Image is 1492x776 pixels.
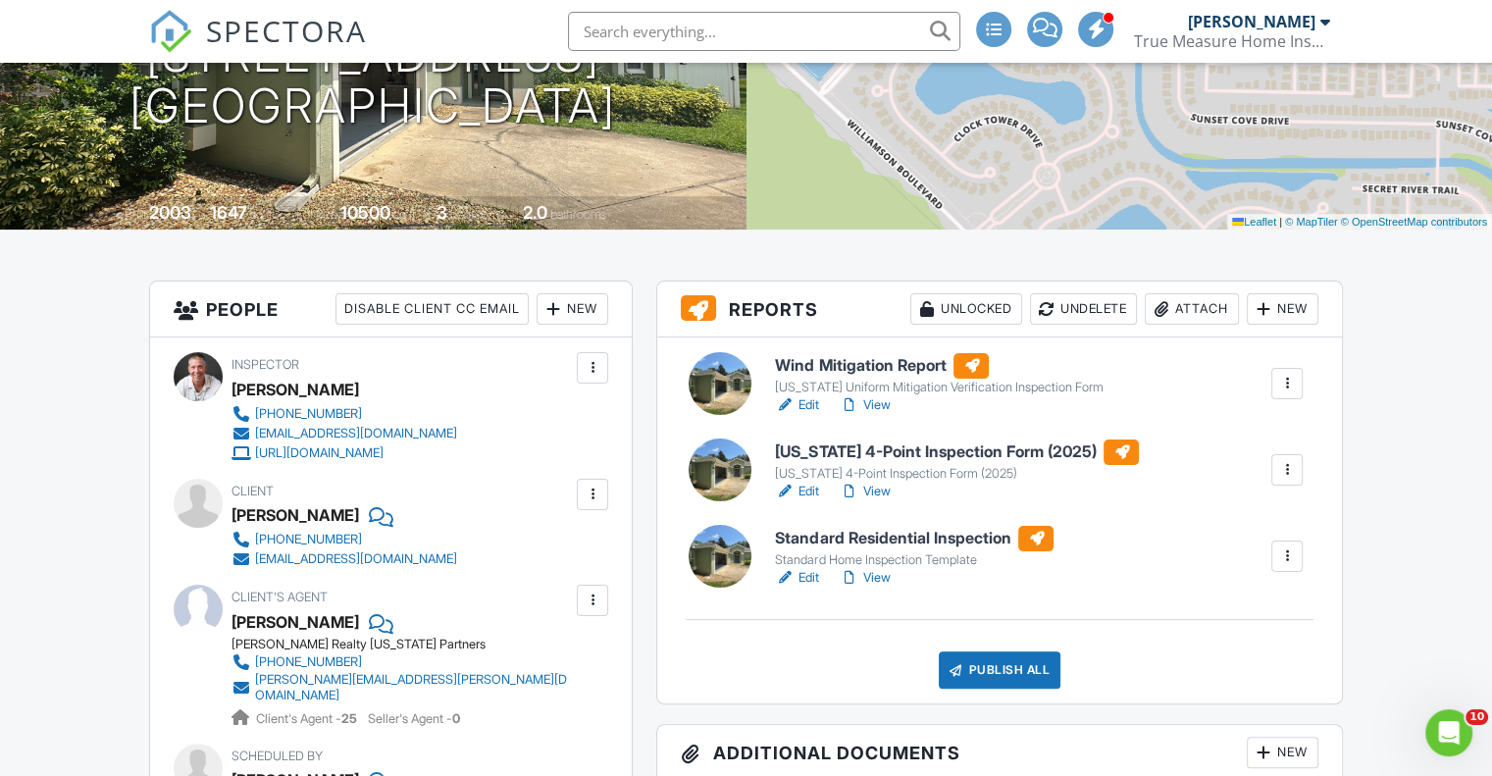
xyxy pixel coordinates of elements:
input: Search everything... [568,12,960,51]
div: [PHONE_NUMBER] [255,532,362,547]
div: Undelete [1030,293,1137,325]
span: Client's Agent - [256,711,360,726]
span: bedrooms [450,207,504,222]
div: New [1247,737,1318,768]
div: [PERSON_NAME] Realty [US_STATE] Partners [232,637,588,652]
span: sq. ft. [250,207,278,222]
a: SPECTORA [149,26,367,68]
h6: Standard Residential Inspection [775,526,1054,551]
div: True Measure Home Inspections [1134,31,1330,51]
div: 2003 [149,202,191,223]
img: The Best Home Inspection Software - Spectora [149,10,192,53]
div: [PERSON_NAME] [232,500,359,530]
span: Built [125,207,146,222]
span: Inspector [232,357,299,372]
a: Standard Residential Inspection Standard Home Inspection Template [775,526,1054,569]
a: [PHONE_NUMBER] [232,530,457,549]
a: Edit [775,482,819,501]
strong: 0 [452,711,460,726]
div: New [537,293,608,325]
a: View [839,395,890,415]
div: 1647 [210,202,247,223]
div: [URL][DOMAIN_NAME] [255,445,384,461]
div: Standard Home Inspection Template [775,552,1054,568]
h3: Reports [657,282,1342,337]
div: Unlocked [910,293,1022,325]
a: [EMAIL_ADDRESS][DOMAIN_NAME] [232,549,457,569]
span: Scheduled By [232,749,323,763]
div: New [1247,293,1318,325]
div: [PERSON_NAME] [1188,12,1315,31]
span: sq.ft. [393,207,418,222]
div: 10500 [340,202,390,223]
span: Seller's Agent - [368,711,460,726]
a: [PERSON_NAME][EMAIL_ADDRESS][PERSON_NAME][DOMAIN_NAME] [232,672,572,703]
a: Leaflet [1232,216,1276,228]
a: Edit [775,568,819,588]
div: Disable Client CC Email [335,293,529,325]
a: Wind Mitigation Report [US_STATE] Uniform Mitigation Verification Inspection Form [775,353,1103,396]
a: [PERSON_NAME] [232,607,359,637]
a: Edit [775,395,819,415]
a: © OpenStreetMap contributors [1341,216,1487,228]
span: | [1279,216,1282,228]
iframe: Intercom live chat [1425,709,1472,756]
h3: People [150,282,632,337]
a: [URL][DOMAIN_NAME] [232,443,457,463]
div: [EMAIL_ADDRESS][DOMAIN_NAME] [255,426,457,441]
a: View [839,482,890,501]
h6: Wind Mitigation Report [775,353,1103,379]
a: View [839,568,890,588]
h1: [STREET_ADDRESS] [GEOGRAPHIC_DATA] [129,29,616,133]
span: Lot Size [296,207,337,222]
span: Client's Agent [232,590,328,604]
strong: 25 [341,711,357,726]
span: SPECTORA [206,10,367,51]
div: 3 [437,202,447,223]
a: [PHONE_NUMBER] [232,404,457,424]
a: [PHONE_NUMBER] [232,652,572,672]
div: [PERSON_NAME][EMAIL_ADDRESS][PERSON_NAME][DOMAIN_NAME] [255,672,572,703]
div: [US_STATE] Uniform Mitigation Verification Inspection Form [775,380,1103,395]
div: [PHONE_NUMBER] [255,654,362,670]
h6: [US_STATE] 4-Point Inspection Form (2025) [775,440,1139,465]
span: 10 [1466,709,1488,725]
div: [US_STATE] 4-Point Inspection Form (2025) [775,466,1139,482]
a: © MapTiler [1285,216,1338,228]
div: Attach [1145,293,1239,325]
div: Publish All [939,651,1061,689]
a: [EMAIL_ADDRESS][DOMAIN_NAME] [232,424,457,443]
span: bathrooms [550,207,606,222]
div: [PHONE_NUMBER] [255,406,362,422]
div: [PERSON_NAME] [232,375,359,404]
span: Client [232,484,274,498]
a: [US_STATE] 4-Point Inspection Form (2025) [US_STATE] 4-Point Inspection Form (2025) [775,440,1139,483]
div: 2.0 [523,202,547,223]
div: [EMAIL_ADDRESS][DOMAIN_NAME] [255,551,457,567]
